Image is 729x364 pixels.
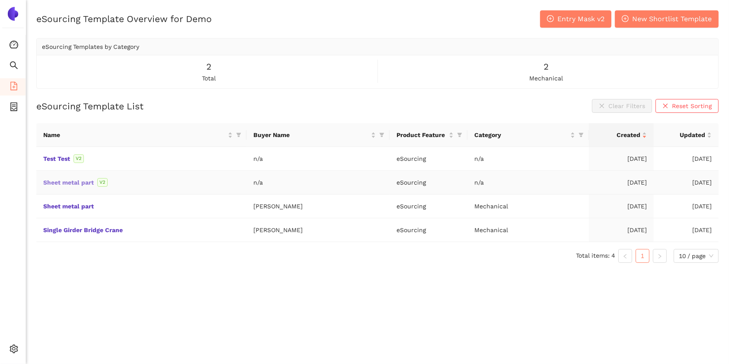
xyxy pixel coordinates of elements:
[615,10,719,28] button: plus-circleNew Shortlist Template
[618,249,632,263] button: left
[377,128,386,141] span: filter
[6,7,20,21] img: Logo
[246,195,390,218] td: [PERSON_NAME]
[674,249,719,263] div: Page Size
[97,178,108,187] span: V2
[618,249,632,263] li: Previous Page
[467,195,589,218] td: Mechanical
[662,103,668,110] span: close
[579,132,584,137] span: filter
[10,99,18,117] span: container
[547,15,554,23] span: plus-circle
[390,123,467,147] th: this column's title is Product Feature,this column is sortable
[577,128,585,141] span: filter
[246,147,390,171] td: n/a
[467,123,589,147] th: this column's title is Category,this column is sortable
[622,15,629,23] span: plus-circle
[529,73,563,83] span: mechanical
[10,37,18,54] span: dashboard
[36,13,212,25] h2: eSourcing Template Overview for Demo
[10,79,18,96] span: file-add
[654,195,719,218] td: [DATE]
[654,147,719,171] td: [DATE]
[390,218,467,242] td: eSourcing
[74,154,84,163] span: V2
[43,130,226,140] span: Name
[589,218,654,242] td: [DATE]
[10,58,18,75] span: search
[632,13,712,24] span: New Shortlist Template
[679,249,713,262] span: 10 / page
[390,195,467,218] td: eSourcing
[396,130,447,140] span: Product Feature
[236,132,241,137] span: filter
[474,130,569,140] span: Category
[557,13,604,24] span: Entry Mask v2
[42,43,139,50] span: eSourcing Templates by Category
[589,195,654,218] td: [DATE]
[246,218,390,242] td: [PERSON_NAME]
[653,249,667,263] button: right
[596,130,640,140] span: Created
[234,128,243,141] span: filter
[589,171,654,195] td: [DATE]
[540,10,611,28] button: plus-circleEntry Mask v2
[654,218,719,242] td: [DATE]
[206,60,211,73] span: 2
[589,147,654,171] td: [DATE]
[379,132,384,137] span: filter
[10,342,18,359] span: setting
[467,147,589,171] td: n/a
[467,218,589,242] td: Mechanical
[246,123,390,147] th: this column's title is Buyer Name,this column is sortable
[467,171,589,195] td: n/a
[455,128,464,141] span: filter
[390,171,467,195] td: eSourcing
[623,254,628,259] span: left
[636,249,649,262] a: 1
[672,101,712,111] span: Reset Sorting
[246,171,390,195] td: n/a
[544,60,549,73] span: 2
[654,123,719,147] th: this column's title is Updated,this column is sortable
[657,254,662,259] span: right
[202,73,216,83] span: total
[654,171,719,195] td: [DATE]
[36,123,246,147] th: this column's title is Name,this column is sortable
[36,100,144,112] h2: eSourcing Template List
[636,249,649,263] li: 1
[661,130,705,140] span: Updated
[253,130,369,140] span: Buyer Name
[592,99,652,113] button: closeClear Filters
[576,249,615,263] li: Total items: 4
[390,147,467,171] td: eSourcing
[653,249,667,263] li: Next Page
[457,132,462,137] span: filter
[655,99,719,113] button: closeReset Sorting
